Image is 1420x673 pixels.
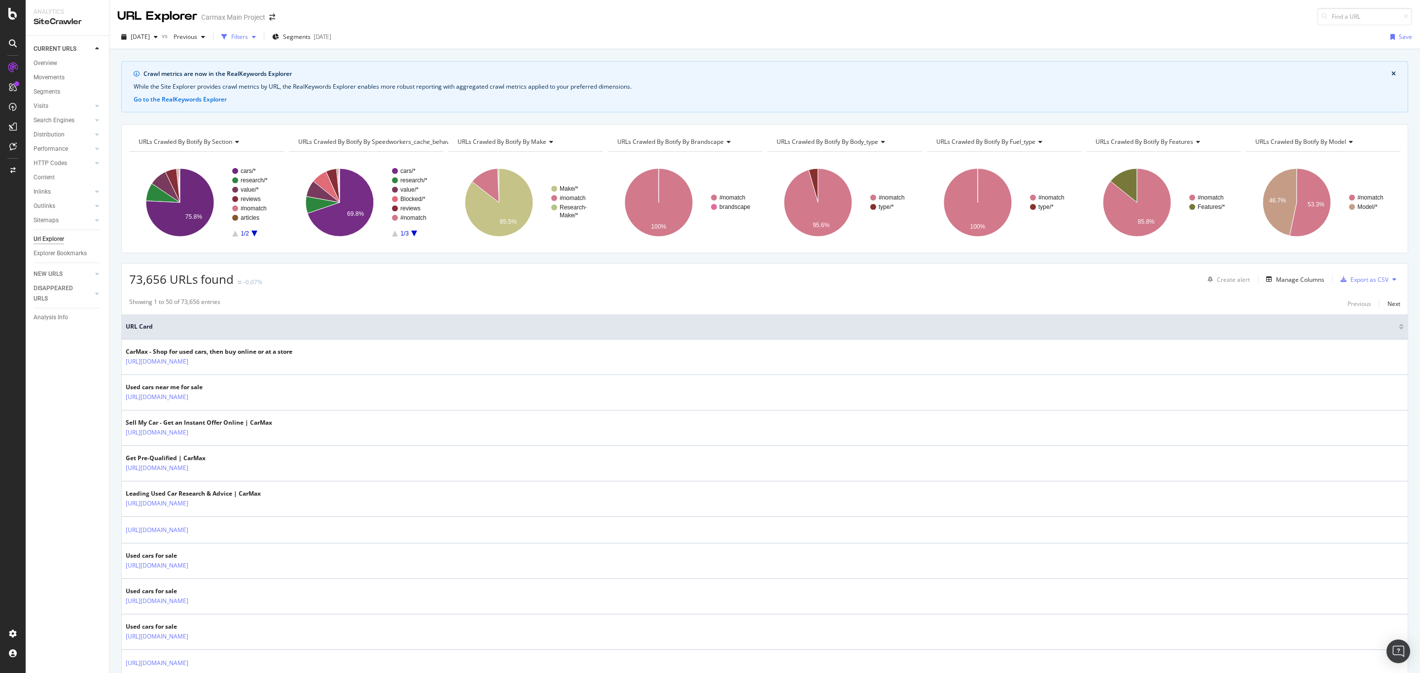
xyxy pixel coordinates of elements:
[241,230,249,237] text: 1/2
[241,205,267,212] text: #nomatch
[560,195,586,202] text: #nomatch
[217,29,260,45] button: Filters
[615,134,754,150] h4: URLs Crawled By Botify By brandscape
[34,8,101,16] div: Analytics
[456,134,594,150] h4: URLs Crawled By Botify By make
[269,14,275,21] div: arrow-right-arrow-left
[500,218,517,225] text: 85.5%
[608,160,762,245] svg: A chart.
[283,33,311,41] span: Segments
[241,168,256,174] text: cars/*
[289,160,443,245] div: A chart.
[1350,275,1388,284] div: Export as CSV
[121,61,1408,112] div: info banner
[126,322,1396,331] span: URL Card
[400,230,409,237] text: 1/3
[1038,203,1054,210] text: type/*
[1262,273,1324,285] button: Manage Columns
[400,186,419,193] text: value/*
[617,137,724,146] span: URLs Crawled By Botify By brandscape
[1317,8,1412,25] input: Find a URL
[1386,639,1410,663] div: Open Intercom Messenger
[117,8,197,25] div: URL Explorer
[231,33,248,41] div: Filters
[185,213,202,220] text: 75.8%
[201,12,265,22] div: Carmax Main Project
[34,115,74,126] div: Search Engines
[1138,218,1155,225] text: 85.8%
[134,82,1396,91] div: While the Site Explorer provides crawl metrics by URL, the RealKeywords Explorer enables more rob...
[131,33,150,41] span: 2025 Oct. 7th
[126,525,188,535] a: [URL][DOMAIN_NAME]
[879,194,905,201] text: #nomatch
[244,278,262,286] div: -0.07%
[1389,67,1398,80] button: close banner
[34,144,68,154] div: Performance
[126,622,231,631] div: Used cars for sale
[1246,160,1400,245] svg: A chart.
[34,312,102,323] a: Analysis Info
[1357,194,1384,201] text: #nomatch
[34,130,65,140] div: Distribution
[767,160,922,245] svg: A chart.
[34,172,102,183] a: Content
[719,194,745,201] text: #nomatch
[34,158,67,168] div: HTTP Codes
[126,551,231,560] div: Used cars for sale
[560,212,578,219] text: Make/*
[170,29,209,45] button: Previous
[126,454,231,463] div: Get Pre-Qualified | CarMax
[34,187,92,197] a: Inlinks
[34,234,64,244] div: Url Explorer
[34,215,59,226] div: Sitemaps
[347,210,364,217] text: 69.8%
[34,44,76,54] div: CURRENT URLS
[126,489,261,498] div: Leading Used Car Research & Advice | CarMax
[34,58,102,68] a: Overview
[134,95,227,104] button: Go to the RealKeywords Explorer
[1386,29,1412,45] button: Save
[241,186,259,193] text: value/*
[126,463,188,473] a: [URL][DOMAIN_NAME]
[34,101,92,111] a: Visits
[126,561,188,571] a: [URL][DOMAIN_NAME]
[1337,271,1388,287] button: Export as CSV
[241,214,259,221] text: articles
[139,137,232,146] span: URLs Crawled By Botify By section
[298,137,460,146] span: URLs Crawled By Botify By speedworkers_cache_behaviors
[117,29,162,45] button: [DATE]
[777,137,878,146] span: URLs Crawled By Botify By body_type
[34,269,92,279] a: NEW URLS
[1357,203,1378,210] text: Model/*
[34,215,92,226] a: Sitemaps
[936,137,1035,146] span: URLs Crawled By Botify By fuel_type
[400,214,426,221] text: #nomatch
[126,499,188,508] a: [URL][DOMAIN_NAME]
[238,281,242,284] img: Equal
[813,222,829,229] text: 95.6%
[927,160,1081,245] svg: A chart.
[34,58,57,68] div: Overview
[34,172,55,183] div: Content
[1387,298,1400,309] button: Next
[34,248,87,259] div: Explorer Bookmarks
[137,134,275,150] h4: URLs Crawled By Botify By section
[1276,275,1324,284] div: Manage Columns
[1086,160,1241,245] div: A chart.
[458,137,546,146] span: URLs Crawled By Botify By make
[775,134,913,150] h4: URLs Crawled By Botify By body_type
[934,134,1073,150] h4: URLs Crawled By Botify By fuel_type
[34,87,102,97] a: Segments
[34,115,92,126] a: Search Engines
[1198,194,1224,201] text: #nomatch
[1399,33,1412,41] div: Save
[34,269,63,279] div: NEW URLS
[448,160,603,245] div: A chart.
[126,357,188,367] a: [URL][DOMAIN_NAME]
[34,130,92,140] a: Distribution
[268,29,335,45] button: Segments[DATE]
[126,383,231,392] div: Used cars near me for sale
